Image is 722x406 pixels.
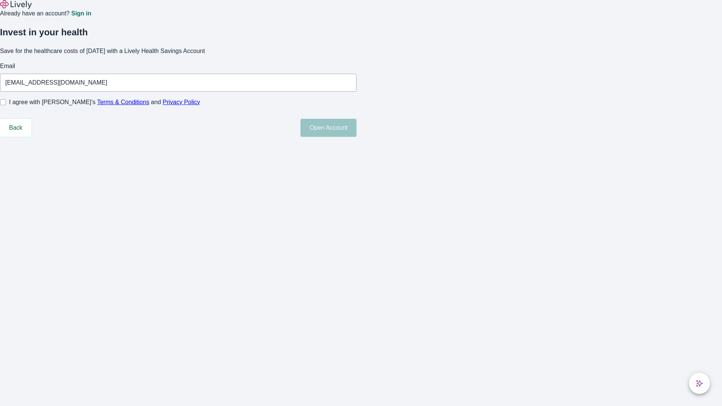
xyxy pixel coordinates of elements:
a: Privacy Policy [163,99,200,105]
a: Sign in [71,11,91,17]
button: chat [689,373,710,394]
svg: Lively AI Assistant [696,380,703,387]
a: Terms & Conditions [97,99,149,105]
span: I agree with [PERSON_NAME]’s and [9,98,200,107]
